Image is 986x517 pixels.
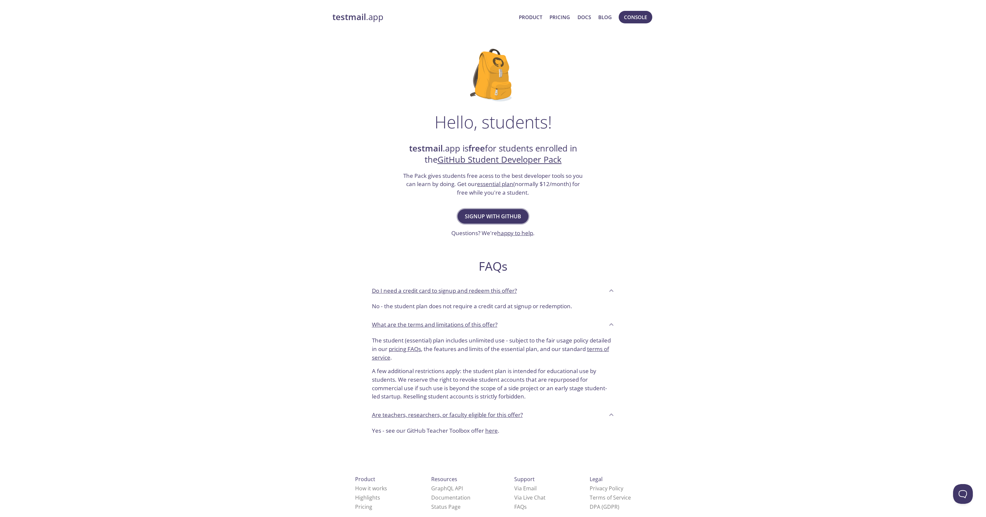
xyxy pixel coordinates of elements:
[437,154,562,165] a: GitHub Student Developer Pack
[367,424,620,440] div: Are teachers, researchers, or faculty eligible for this offer?
[619,11,652,23] button: Console
[367,334,620,406] div: What are the terms and limitations of this offer?
[598,13,612,21] a: Blog
[953,484,973,504] iframe: Help Scout Beacon - Open
[514,476,535,483] span: Support
[624,13,647,21] span: Console
[367,299,620,316] div: Do I need a credit card to signup and redeem this offer?
[355,494,380,501] a: Highlights
[431,485,463,492] a: GraphQL API
[372,336,614,362] p: The student (essential) plan includes unlimited use - subject to the fair usage policy detailed i...
[590,503,619,510] a: DPA (GDPR)
[372,411,523,419] p: Are teachers, researchers, or faculty eligible for this offer?
[468,143,485,154] strong: free
[367,282,620,299] div: Do I need a credit card to signup and redeem this offer?
[470,49,516,101] img: github-student-backpack.png
[372,426,614,435] p: Yes - see our GitHub Teacher Toolbox offer .
[431,494,470,501] a: Documentation
[458,209,528,224] button: Signup with GitHub
[590,476,603,483] span: Legal
[549,13,570,21] a: Pricing
[372,302,614,311] p: No - the student plan does not require a credit card at signup or redemption.
[431,503,461,510] a: Status Page
[332,11,366,23] strong: testmail
[389,345,421,353] a: pricing FAQs
[332,12,514,23] a: testmail.app
[355,503,372,510] a: Pricing
[372,286,517,295] p: Do I need a credit card to signup and redeem this offer?
[590,494,631,501] a: Terms of Service
[578,13,591,21] a: Docs
[590,485,623,492] a: Privacy Policy
[435,112,552,132] h1: Hello, students!
[514,485,537,492] a: Via Email
[409,143,443,154] strong: testmail
[451,229,535,237] h3: Questions? We're .
[367,406,620,424] div: Are teachers, researchers, or faculty eligible for this offer?
[485,427,498,434] a: here
[524,503,527,510] span: s
[519,13,542,21] a: Product
[372,362,614,401] p: A few additional restrictions apply: the student plan is intended for educational use by students...
[477,180,513,188] a: essential plan
[514,503,527,510] a: FAQ
[403,143,584,166] h2: .app is for students enrolled in the
[431,476,457,483] span: Resources
[514,494,546,501] a: Via Live Chat
[372,345,609,361] a: terms of service
[372,320,497,329] p: What are the terms and limitations of this offer?
[497,229,533,237] a: happy to help
[403,172,584,197] h3: The Pack gives students free acess to the best developer tools so you can learn by doing. Get our...
[367,316,620,334] div: What are the terms and limitations of this offer?
[355,476,375,483] span: Product
[465,212,521,221] span: Signup with GitHub
[367,259,620,274] h2: FAQs
[355,485,387,492] a: How it works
